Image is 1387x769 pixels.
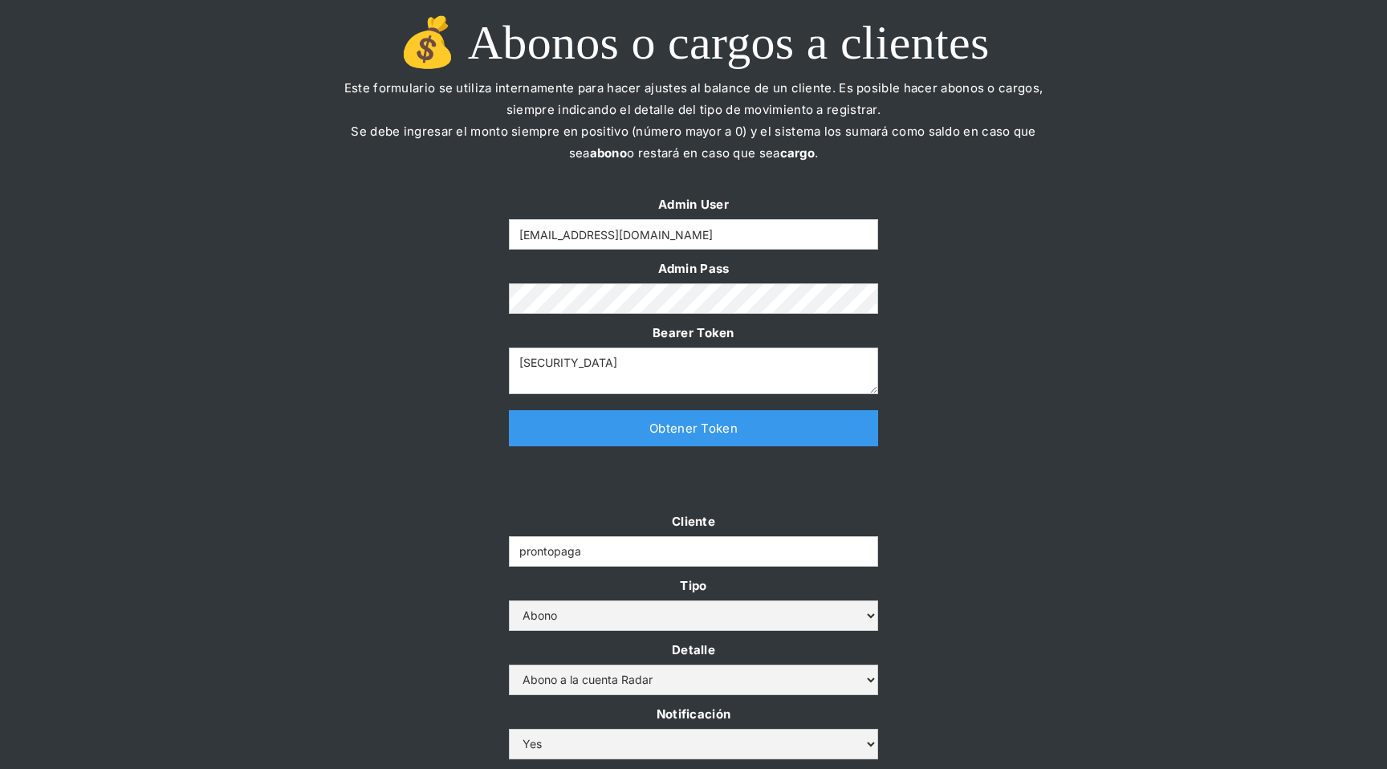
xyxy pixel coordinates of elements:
[509,193,878,215] label: Admin User
[509,258,878,279] label: Admin Pass
[509,703,878,725] label: Notificación
[509,575,878,596] label: Tipo
[509,639,878,661] label: Detalle
[780,145,816,161] strong: cargo
[509,511,878,532] label: Cliente
[509,322,878,344] label: Bearer Token
[332,16,1055,69] h1: 💰 Abonos o cargos a clientes
[509,536,878,567] input: Example Text
[509,219,878,250] input: Example Text
[509,193,878,394] form: Form
[332,77,1055,185] p: Este formulario se utiliza internamente para hacer ajustes al balance de un cliente. Es posible h...
[590,145,628,161] strong: abono
[509,410,878,446] a: Obtener Token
